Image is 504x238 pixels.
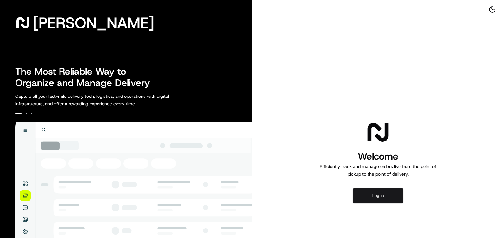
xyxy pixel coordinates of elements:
h1: Welcome [317,150,439,163]
p: Capture all your last-mile delivery tech, logistics, and operations with digital infrastructure, ... [15,92,198,108]
button: Log in [353,188,403,203]
span: [PERSON_NAME] [33,16,154,29]
p: Efficiently track and manage orders live from the point of pickup to the point of delivery. [317,163,439,178]
h2: The Most Reliable Way to Organize and Manage Delivery [15,66,157,89]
